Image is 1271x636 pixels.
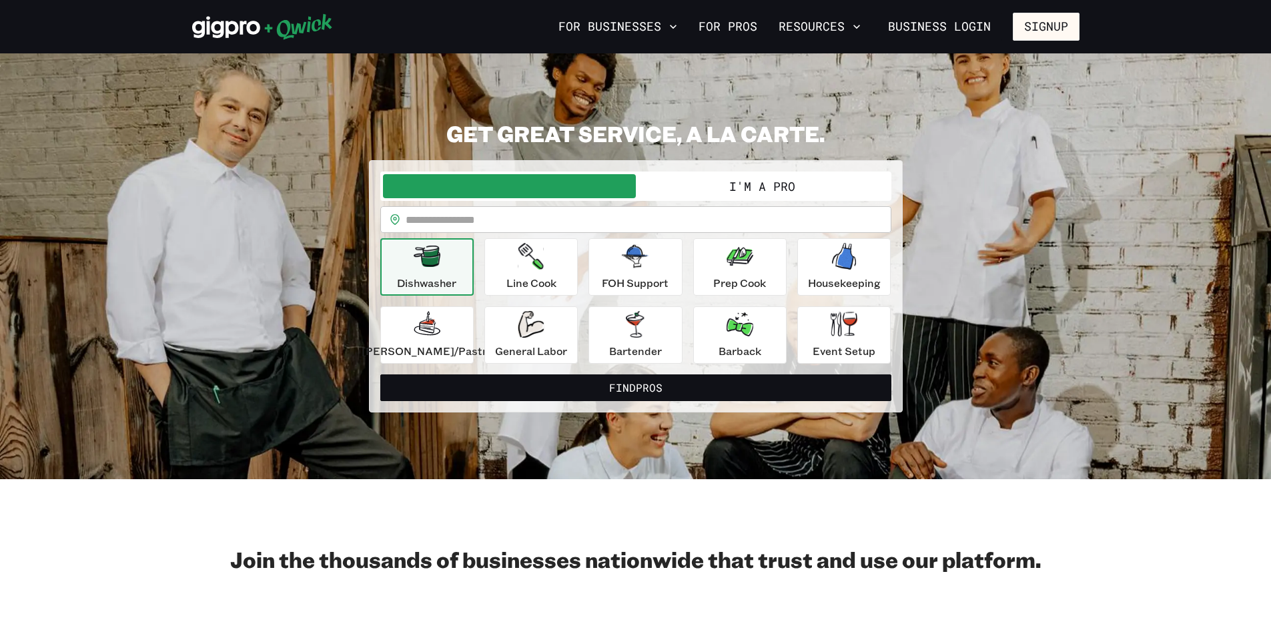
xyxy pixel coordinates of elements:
[362,343,492,359] p: [PERSON_NAME]/Pastry
[369,120,903,147] h2: GET GREAT SERVICE, A LA CARTE.
[380,374,891,401] button: FindPros
[636,174,889,198] button: I'm a Pro
[484,306,578,364] button: General Labor
[495,343,567,359] p: General Labor
[773,15,866,38] button: Resources
[797,238,891,296] button: Housekeeping
[609,343,662,359] p: Bartender
[693,306,787,364] button: Barback
[588,306,682,364] button: Bartender
[602,275,669,291] p: FOH Support
[877,13,1002,41] a: Business Login
[397,275,456,291] p: Dishwasher
[719,343,761,359] p: Barback
[813,343,875,359] p: Event Setup
[192,546,1080,573] h2: Join the thousands of businesses nationwide that trust and use our platform.
[1013,13,1080,41] button: Signup
[693,15,763,38] a: For Pros
[797,306,891,364] button: Event Setup
[693,238,787,296] button: Prep Cook
[713,275,766,291] p: Prep Cook
[553,15,683,38] button: For Businesses
[808,275,881,291] p: Housekeeping
[380,238,474,296] button: Dishwasher
[588,238,682,296] button: FOH Support
[506,275,556,291] p: Line Cook
[380,306,474,364] button: [PERSON_NAME]/Pastry
[484,238,578,296] button: Line Cook
[383,174,636,198] button: I'm a Business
